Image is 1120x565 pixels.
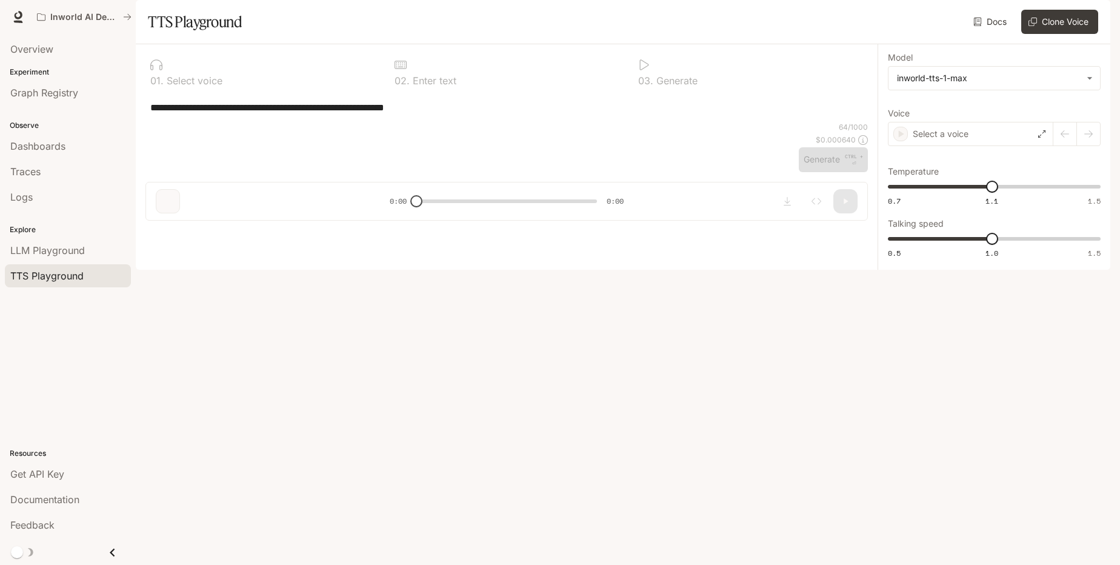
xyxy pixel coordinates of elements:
[888,67,1100,90] div: inworld-tts-1-max
[897,72,1081,84] div: inworld-tts-1-max
[888,167,939,176] p: Temperature
[164,76,222,85] p: Select voice
[985,248,998,258] span: 1.0
[32,5,137,29] button: All workspaces
[395,76,410,85] p: 0 2 .
[1088,196,1101,206] span: 1.5
[888,196,901,206] span: 0.7
[888,109,910,118] p: Voice
[50,12,118,22] p: Inworld AI Demos
[1088,248,1101,258] span: 1.5
[653,76,698,85] p: Generate
[839,122,868,132] p: 64 / 1000
[888,219,944,228] p: Talking speed
[150,76,164,85] p: 0 1 .
[985,196,998,206] span: 1.1
[816,135,856,145] p: $ 0.000640
[410,76,456,85] p: Enter text
[638,76,653,85] p: 0 3 .
[888,248,901,258] span: 0.5
[888,53,913,62] p: Model
[971,10,1012,34] a: Docs
[148,10,242,34] h1: TTS Playground
[1021,10,1098,34] button: Clone Voice
[913,128,968,140] p: Select a voice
